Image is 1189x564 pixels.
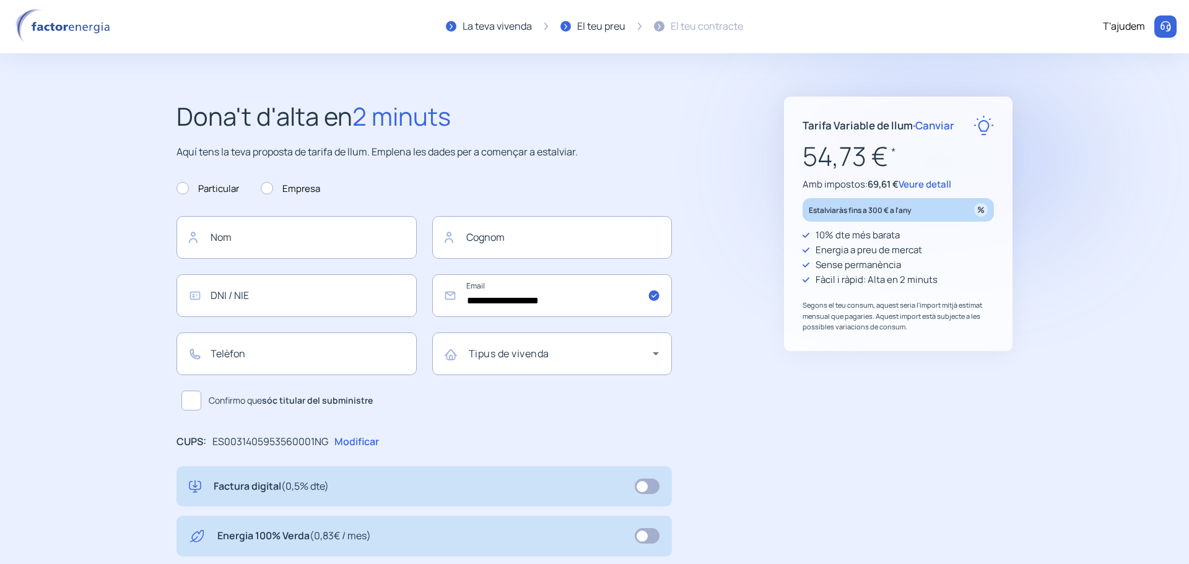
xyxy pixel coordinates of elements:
[352,99,451,133] span: 2 minuts
[974,203,988,217] img: percentage_icon.svg
[899,178,951,191] span: Veure detall
[809,203,912,217] p: Estalviaràs fins a 300 € a l'any
[209,394,373,407] span: Confirmo que
[816,258,901,272] p: Sense permanència
[803,117,954,134] p: Tarifa Variable de llum ·
[214,479,329,495] p: Factura digital
[463,19,532,35] div: La teva vivenda
[577,19,625,35] div: El teu preu
[973,115,994,136] img: rate-E.svg
[469,347,549,360] mat-label: Tipus de vivenda
[816,228,900,243] p: 10% dte més barata
[1103,19,1145,35] div: T'ajudem
[262,394,373,406] b: sóc titular del subministre
[816,272,938,287] p: Fàcil i ràpid: Alta en 2 minuts
[189,479,201,495] img: digital-invoice.svg
[176,181,239,196] label: Particular
[212,434,328,450] p: ES0031405953560001NG
[816,243,922,258] p: Energia a preu de mercat
[1159,20,1172,33] img: llamar
[189,528,205,544] img: energy-green.svg
[671,19,743,35] div: El teu contracte
[803,300,994,332] p: Segons el teu consum, aquest seria l'import mitjà estimat mensual que pagaries. Aquest import est...
[334,434,379,450] p: Modificar
[915,118,954,132] span: Canviar
[217,528,371,544] p: Energia 100% Verda
[176,144,672,160] p: Aquí tens la teva proposta de tarifa de llum. Emplena les dades per a començar a estalviar.
[868,178,899,191] span: 69,61 €
[310,529,371,542] span: (0,83€ / mes)
[176,434,206,450] p: CUPS:
[12,9,118,45] img: logo factor
[803,177,994,192] p: Amb impostos:
[176,97,672,136] h2: Dona't d'alta en
[803,136,994,177] p: 54,73 €
[261,181,320,196] label: Empresa
[281,479,329,493] span: (0,5% dte)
